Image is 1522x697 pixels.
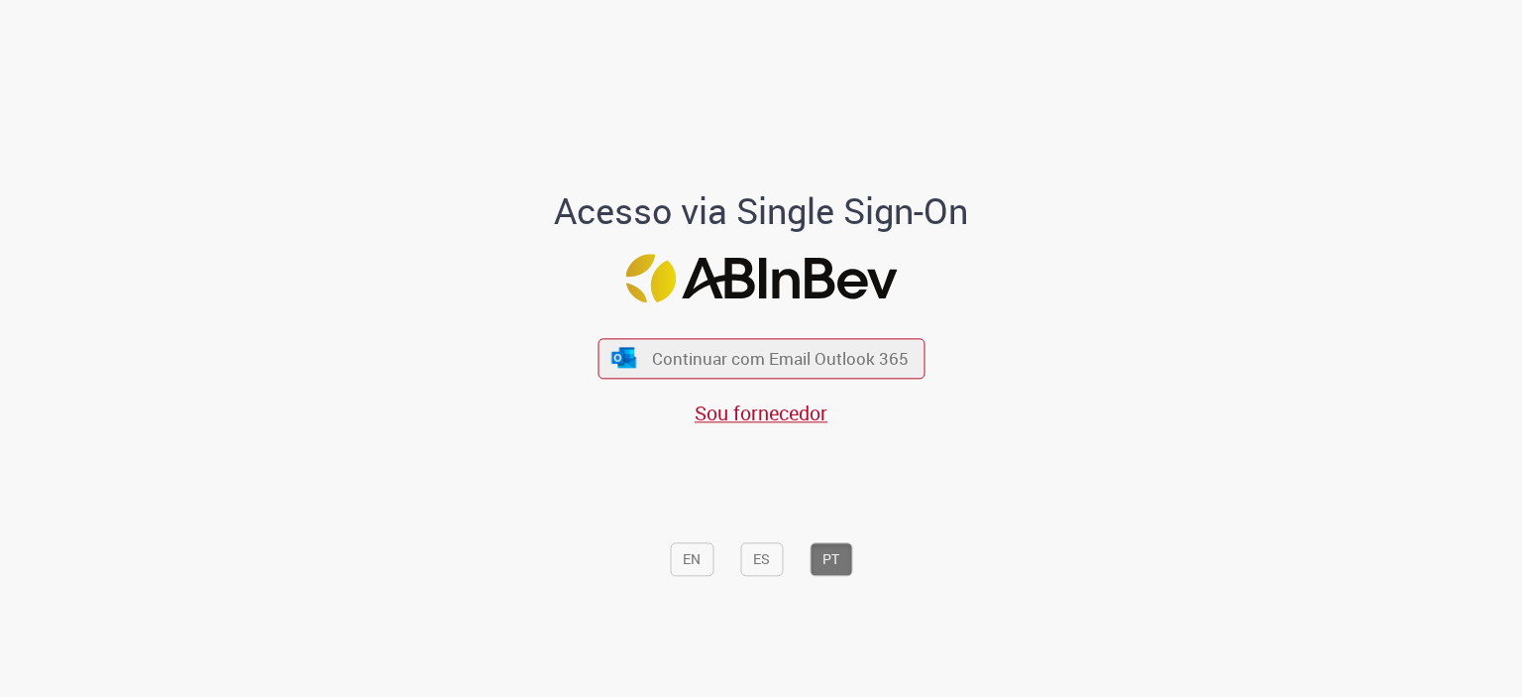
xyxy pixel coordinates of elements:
[695,400,827,426] a: Sou fornecedor
[610,347,638,368] img: ícone Azure/Microsoft 360
[487,191,1036,231] h1: Acesso via Single Sign-On
[810,543,852,577] button: PT
[652,347,909,370] span: Continuar com Email Outlook 365
[670,543,713,577] button: EN
[740,543,783,577] button: ES
[598,338,924,379] button: ícone Azure/Microsoft 360 Continuar com Email Outlook 365
[625,255,897,303] img: Logo ABInBev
